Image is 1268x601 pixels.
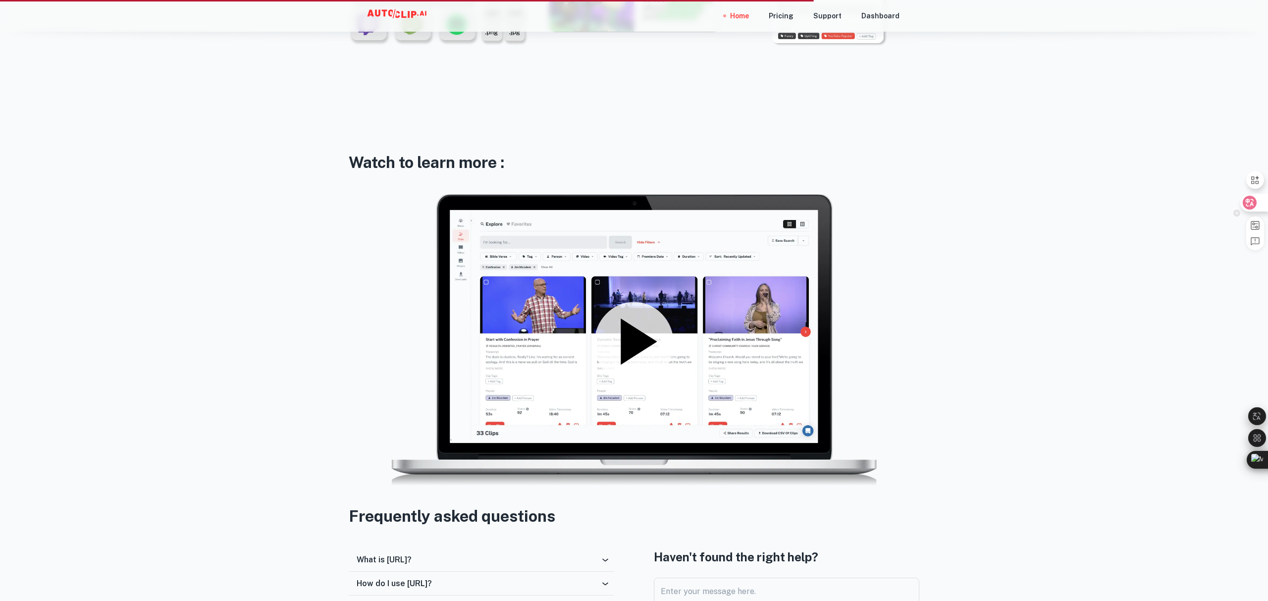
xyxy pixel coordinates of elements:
div: How do I use [URL]? [349,572,614,596]
div: What is [URL]? [349,548,614,572]
h4: Haven't found the right help? [654,548,919,566]
h3: Frequently asked questions [349,504,919,528]
h6: What is [URL]? [357,555,412,564]
h3: Watch to learn more : [349,151,919,174]
h6: How do I use [URL]? [357,579,432,588]
img: lightmode [388,194,880,491]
